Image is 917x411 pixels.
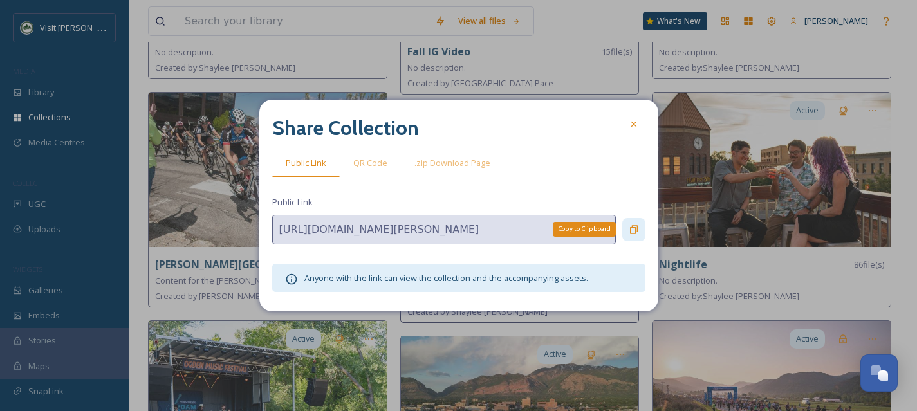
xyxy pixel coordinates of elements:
span: Anyone with the link can view the collection and the accompanying assets. [304,272,588,284]
button: Open Chat [860,354,898,392]
h2: Share Collection [272,113,419,143]
span: QR Code [353,157,387,169]
span: .zip Download Page [414,157,490,169]
div: Copy to Clipboard [553,222,616,236]
span: Public Link [286,157,326,169]
span: Public Link [272,196,313,208]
